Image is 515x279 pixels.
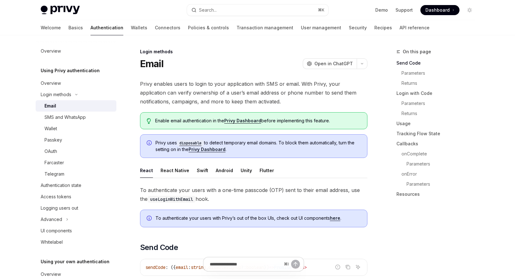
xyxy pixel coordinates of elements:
[131,20,147,35] a: Wallets
[155,20,180,35] a: Connectors
[396,149,480,159] a: onComplete
[318,8,325,13] span: ⌘ K
[189,147,225,152] a: Privy Dashboard
[330,215,340,221] a: here
[36,225,116,236] a: UI components
[188,20,229,35] a: Policies & controls
[36,191,116,202] a: Access tokens
[224,118,261,124] a: Privy Dashboard
[395,7,413,13] a: Support
[396,108,480,119] a: Returns
[41,227,72,235] div: UI components
[36,134,116,146] a: Passkey
[396,68,480,78] a: Parameters
[197,163,208,178] div: Swift
[36,214,116,225] button: Toggle Advanced section
[44,102,56,110] div: Email
[36,157,116,168] a: Farcaster
[36,146,116,157] a: OAuth
[177,140,204,145] a: disposable
[396,169,480,179] a: onError
[303,58,357,69] button: Open in ChatGPT
[199,6,217,14] div: Search...
[375,7,388,13] a: Demo
[140,79,367,106] span: Privy enables users to login to your application with SMS or email. With Privy, your application ...
[36,89,116,100] button: Toggle Login methods section
[396,58,480,68] a: Send Code
[465,5,475,15] button: Toggle dark mode
[396,139,480,149] a: Callbacks
[44,113,86,121] div: SMS and WhatsApp
[140,49,367,55] div: Login methods
[41,204,78,212] div: Logging users out
[396,179,480,189] a: Parameters
[41,258,109,265] h5: Using your own authentication
[140,242,178,253] span: Send Code
[396,78,480,88] a: Returns
[36,168,116,180] a: Telegram
[41,20,61,35] a: Welcome
[36,123,116,134] a: Wallet
[41,182,81,189] div: Authentication state
[260,163,274,178] div: Flutter
[396,129,480,139] a: Tracking Flow State
[44,148,57,155] div: OAuth
[147,118,151,124] svg: Tip
[41,238,63,246] div: Whitelabel
[36,202,116,214] a: Logging users out
[301,20,341,35] a: User management
[41,6,80,15] img: light logo
[291,260,300,269] button: Send message
[396,88,480,98] a: Login with Code
[44,136,62,144] div: Passkey
[396,189,480,199] a: Resources
[140,186,367,203] span: To authenticate your users with a one-time passcode (OTP) sent to their email address, use the hook.
[148,196,196,203] code: useLoginWithEmail
[36,236,116,248] a: Whitelabel
[140,163,153,178] div: React
[237,20,293,35] a: Transaction management
[41,91,71,98] div: Login methods
[155,140,361,153] span: Privy uses to detect temporary email domains. To block them automatically, turn the setting on in...
[41,47,61,55] div: Overview
[140,58,163,69] h1: Email
[155,215,361,221] span: To authenticate your users with Privy’s out of the box UIs, check out UI components .
[41,67,100,74] h5: Using Privy authentication
[400,20,430,35] a: API reference
[396,98,480,108] a: Parameters
[41,79,61,87] div: Overview
[41,270,61,278] div: Overview
[403,48,431,55] span: On this page
[374,20,392,35] a: Recipes
[147,140,153,147] svg: Info
[41,216,62,223] div: Advanced
[36,45,116,57] a: Overview
[36,100,116,112] a: Email
[68,20,83,35] a: Basics
[44,170,64,178] div: Telegram
[36,180,116,191] a: Authentication state
[161,163,189,178] div: React Native
[187,4,328,16] button: Open search
[396,159,480,169] a: Parameters
[44,125,57,132] div: Wallet
[91,20,123,35] a: Authentication
[36,78,116,89] a: Overview
[349,20,367,35] a: Security
[241,163,252,178] div: Unity
[314,61,353,67] span: Open in ChatGPT
[420,5,459,15] a: Dashboard
[147,216,153,222] svg: Info
[425,7,450,13] span: Dashboard
[210,257,281,271] input: Ask a question...
[41,193,71,201] div: Access tokens
[36,112,116,123] a: SMS and WhatsApp
[44,159,64,166] div: Farcaster
[396,119,480,129] a: Usage
[155,118,360,124] span: Enable email authentication in the before implementing this feature.
[177,140,204,146] code: disposable
[216,163,233,178] div: Android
